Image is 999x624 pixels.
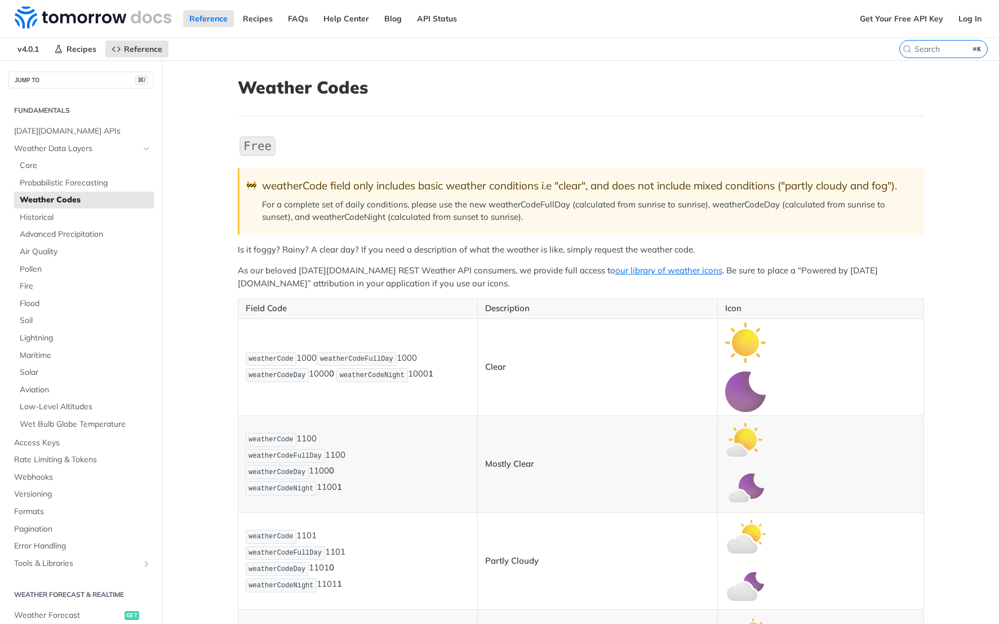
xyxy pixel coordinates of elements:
[854,10,949,27] a: Get Your Free API Key
[14,489,151,500] span: Versioning
[248,582,313,590] span: weatherCodeNight
[725,565,766,606] img: partly_cloudy_night
[14,175,154,192] a: Probabilistic Forecasting
[246,351,470,384] p: 1000 1000 1000 1000
[262,179,913,192] div: weatherCode field only includes basic weather conditions i.e "clear", and does not include mixed ...
[14,278,154,295] a: Fire
[485,555,539,566] strong: Partly Cloudy
[248,452,322,460] span: weatherCodeFullDay
[337,579,342,590] strong: 1
[317,10,375,27] a: Help Center
[725,322,766,363] img: clear_day
[14,330,154,347] a: Lightning
[485,361,506,372] strong: Clear
[20,178,151,189] span: Probabilistic Forecasting
[8,555,154,572] a: Tools & LibrariesShow subpages for Tools & Libraries
[903,45,912,54] svg: Search
[14,416,154,433] a: Wet Bulb Globe Temperature
[725,579,766,590] span: Expand image
[15,6,171,29] img: Tomorrow.io Weather API Docs
[8,521,154,538] a: Pagination
[237,10,279,27] a: Recipes
[20,160,151,171] span: Core
[14,524,151,535] span: Pagination
[8,486,154,503] a: Versioning
[20,384,151,396] span: Aviation
[20,194,151,206] span: Weather Codes
[14,143,139,154] span: Weather Data Layers
[14,506,151,517] span: Formats
[20,246,151,258] span: Air Quality
[329,466,334,476] strong: 0
[14,126,151,137] span: [DATE][DOMAIN_NAME] APIs
[14,382,154,399] a: Aviation
[14,437,151,449] span: Access Keys
[14,261,154,278] a: Pollen
[248,533,293,541] span: weatherCode
[428,369,433,379] strong: 1
[20,367,151,378] span: Solar
[246,529,470,594] p: 1101 1101 1101 1101
[246,432,470,497] p: 1100 1100 1100 1100
[14,192,154,209] a: Weather Codes
[725,433,766,444] span: Expand image
[14,399,154,415] a: Low-Level Altitudes
[20,281,151,292] span: Fire
[66,44,96,54] span: Recipes
[329,369,334,379] strong: 0
[970,43,984,55] kbd: ⌘K
[20,298,151,309] span: Flood
[20,264,151,275] span: Pollen
[14,347,154,364] a: Maritime
[125,611,139,620] span: get
[246,179,257,192] span: 🚧
[320,355,393,363] span: weatherCodeFullDay
[20,315,151,326] span: Soil
[14,157,154,174] a: Core
[11,41,45,57] span: v4.0.1
[14,610,122,621] span: Weather Forecast
[14,312,154,329] a: Soil
[238,77,924,98] h1: Weather Codes
[20,333,151,344] span: Lightning
[248,371,305,379] span: weatherCodeDay
[8,140,154,157] a: Weather Data LayersHide subpages for Weather Data Layers
[485,302,710,315] p: Description
[14,364,154,381] a: Solar
[20,419,151,430] span: Wet Bulb Globe Temperature
[340,371,405,379] span: weatherCodeNight
[262,198,913,224] p: For a complete set of daily conditions, please use the new weatherCodeFullDay (calculated from su...
[14,226,154,243] a: Advanced Precipitation
[8,590,154,600] h2: Weather Forecast & realtime
[14,558,139,569] span: Tools & Libraries
[105,41,168,57] a: Reference
[248,565,305,573] span: weatherCodeDay
[725,419,766,460] img: mostly_clear_day
[248,549,322,557] span: weatherCodeFullDay
[725,468,766,509] img: mostly_clear_night
[14,295,154,312] a: Flood
[8,469,154,486] a: Webhooks
[952,10,988,27] a: Log In
[485,458,534,469] strong: Mostly Clear
[8,435,154,452] a: Access Keys
[14,209,154,226] a: Historical
[329,563,334,573] strong: 0
[14,541,151,552] span: Error Handling
[248,436,293,444] span: weatherCode
[20,401,151,413] span: Low-Level Altitudes
[246,302,470,315] p: Field Code
[14,472,151,483] span: Webhooks
[124,44,162,54] span: Reference
[8,538,154,555] a: Error Handling
[8,503,154,520] a: Formats
[142,559,151,568] button: Show subpages for Tools & Libraries
[183,10,234,27] a: Reference
[378,10,408,27] a: Blog
[20,350,151,361] span: Maritime
[14,244,154,260] a: Air Quality
[8,607,154,624] a: Weather Forecastget
[48,41,103,57] a: Recipes
[248,485,313,493] span: weatherCodeNight
[8,105,154,116] h2: Fundamentals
